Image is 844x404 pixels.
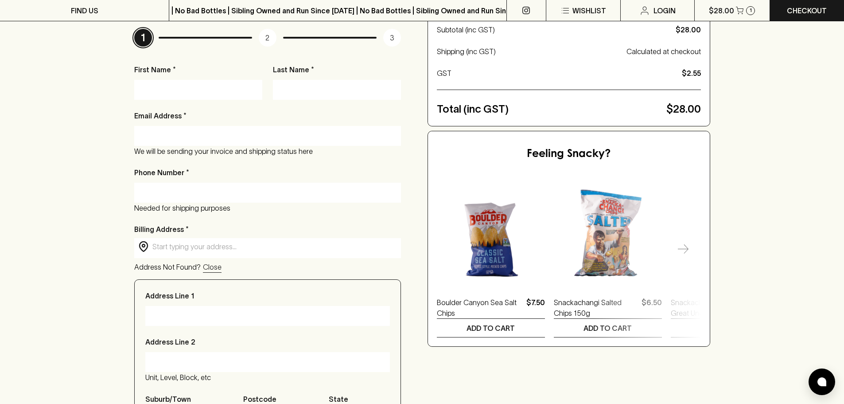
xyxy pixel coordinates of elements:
[750,8,752,13] p: 1
[383,29,401,47] p: 3
[527,147,611,161] h5: Feeling Snacky?
[134,29,152,47] p: 1
[152,242,397,252] input: Start typing your address...
[676,24,701,35] p: $28.00
[666,101,701,117] p: $28.00
[145,290,194,301] p: Address Line 1
[671,319,779,337] button: ADD TO CART
[437,68,678,78] p: GST
[71,5,98,16] p: FIND US
[259,29,276,47] p: 2
[145,337,195,347] p: Address Line 2
[572,5,606,16] p: Wishlist
[134,146,401,157] p: We will be sending your invoice and shipping status here
[467,323,515,333] p: ADD TO CART
[526,297,545,318] p: $7.50
[583,323,632,333] p: ADD TO CART
[437,180,545,289] img: Boulder Canyon Sea Salt Chips
[653,5,676,16] p: Login
[700,323,749,333] p: ADD TO CART
[203,262,222,272] p: Close
[817,377,826,386] img: bubble-icon
[682,68,701,78] p: $2.55
[437,319,545,337] button: ADD TO CART
[554,180,662,289] img: Snackachangi Salted Chips 150g
[437,24,672,35] p: Subtotal (inc GST)
[626,46,701,57] p: Calculated at checkout
[134,64,262,75] p: First Name *
[134,167,189,178] p: Phone Number *
[554,319,662,337] button: ADD TO CART
[437,46,623,57] p: Shipping (inc GST)
[671,297,755,318] a: Snackachangi Chips Great Uncle [PERSON_NAME] Chicken 150g
[134,110,187,121] p: Email Address *
[134,224,401,235] p: Billing Address *
[709,5,734,16] p: $28.00
[273,64,401,75] p: Last Name *
[437,297,523,318] a: Boulder Canyon Sea Salt Chips
[437,101,663,117] p: Total (inc GST)
[787,5,827,16] p: Checkout
[134,262,201,273] p: Address Not Found?
[145,373,211,381] span: Unit, Level, Block, etc
[134,203,401,213] p: Needed for shipping purposes
[554,297,638,318] a: Snackachangi Salted Chips 150g
[642,297,662,318] p: $6.50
